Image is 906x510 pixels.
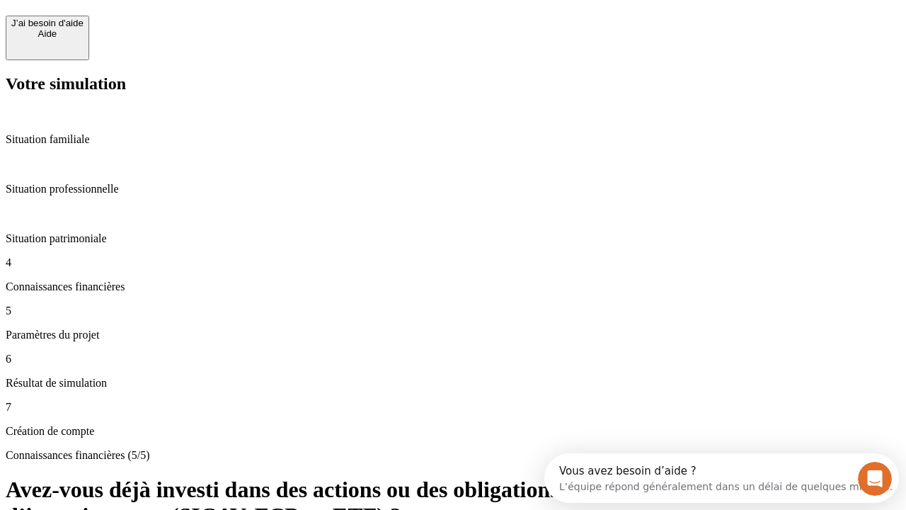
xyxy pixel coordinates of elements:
p: Création de compte [6,425,900,438]
p: Situation patrimoniale [6,232,900,245]
h2: Votre simulation [6,74,900,93]
p: 7 [6,401,900,414]
iframe: Intercom live chat discovery launcher [544,453,899,503]
p: 5 [6,305,900,317]
p: Connaissances financières (5/5) [6,449,900,462]
p: Connaissances financières [6,280,900,293]
p: Paramètres du projet [6,329,900,341]
iframe: Intercom live chat [858,462,892,496]
p: Situation familiale [6,133,900,146]
div: Ouvrir le Messenger Intercom [6,6,390,45]
div: L’équipe répond généralement dans un délai de quelques minutes. [15,23,348,38]
p: 4 [6,256,900,269]
p: Résultat de simulation [6,377,900,390]
div: Vous avez besoin d’aide ? [15,12,348,23]
p: 6 [6,353,900,365]
div: J’ai besoin d'aide [11,18,84,28]
div: Aide [11,28,84,39]
p: Situation professionnelle [6,183,900,195]
button: J’ai besoin d'aideAide [6,16,89,60]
